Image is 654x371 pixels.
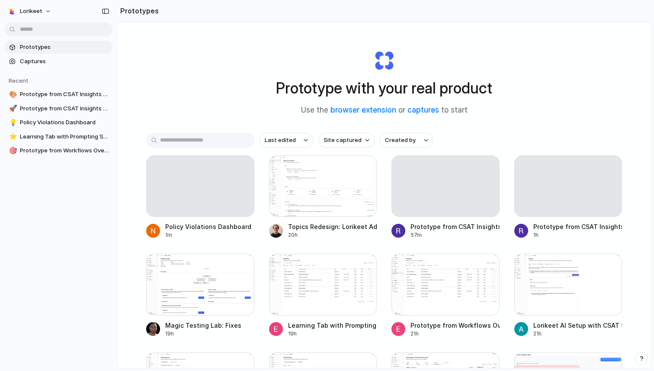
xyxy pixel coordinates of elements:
[301,105,468,116] span: Use the or to start
[410,321,500,330] div: Prototype from Workflows Overview | Lorikeet
[146,254,254,337] a: Magic Testing Lab: FixesMagic Testing Lab: Fixes19h
[4,41,112,54] a: Prototypes
[9,146,15,156] div: 🎯
[165,231,251,239] div: 1m
[4,144,112,157] a: 🎯Prototype from Workflows Overview | Lorikeet
[9,90,15,100] div: 🎨
[330,106,396,114] a: browser extension
[410,330,500,338] div: 21h
[533,222,622,231] div: Prototype from CSAT Insights [DATE]
[410,222,500,231] div: Prototype from CSAT Insights ([DATE])
[407,106,439,114] a: captures
[4,130,112,143] a: ⭐Learning Tab with Prompting Section
[288,330,377,338] div: 19h
[318,133,375,148] button: Site captured
[269,254,377,337] a: Learning Tab with Prompting SectionLearning Tab with Prompting Section19h
[276,77,492,100] h1: Prototype with your real product
[288,321,377,330] div: Learning Tab with Prompting Section
[8,132,16,141] button: ⭐
[165,321,241,330] div: Magic Testing Lab: Fixes
[20,7,42,16] span: Lorikeet
[385,136,416,145] span: Created by
[4,4,56,18] button: Lorikeet
[20,146,109,155] span: Prototype from Workflows Overview | Lorikeet
[391,155,500,239] a: Prototype from CSAT Insights ([DATE])57m
[165,330,241,338] div: 19h
[533,231,622,239] div: 1h
[4,102,112,115] a: 🚀Prototype from CSAT Insights [DATE]
[410,231,500,239] div: 57m
[8,90,16,99] button: 🎨
[9,118,15,128] div: 💡
[20,104,109,113] span: Prototype from CSAT Insights [DATE]
[533,330,622,338] div: 21h
[8,118,16,127] button: 💡
[9,77,29,84] span: Recent
[20,57,109,66] span: Captures
[324,136,362,145] span: Site captured
[533,321,622,330] div: Lorikeet AI Setup with CSAT Section
[165,222,251,231] div: Policy Violations Dashboard
[146,155,254,239] a: Policy Violations Dashboard1m
[288,231,377,239] div: 20h
[391,254,500,337] a: Prototype from Workflows Overview | LorikeetPrototype from Workflows Overview | Lorikeet21h
[20,132,109,141] span: Learning Tab with Prompting Section
[380,133,433,148] button: Created by
[8,104,16,113] button: 🚀
[20,118,109,127] span: Policy Violations Dashboard
[269,155,377,239] a: Topics Redesign: Lorikeet AdjustmentTopics Redesign: Lorikeet Adjustment20h
[20,43,109,52] span: Prototypes
[4,116,112,129] a: 💡Policy Violations Dashboard
[9,132,15,142] div: ⭐
[9,103,15,113] div: 🚀
[8,146,16,155] button: 🎯
[265,136,296,145] span: Last edited
[117,6,159,16] h2: Prototypes
[20,90,109,99] span: Prototype from CSAT Insights ([DATE])
[288,222,377,231] div: Topics Redesign: Lorikeet Adjustment
[4,88,112,101] a: 🎨Prototype from CSAT Insights ([DATE])
[4,55,112,68] a: Captures
[514,155,622,239] a: Prototype from CSAT Insights [DATE]1h
[514,254,622,337] a: Lorikeet AI Setup with CSAT SectionLorikeet AI Setup with CSAT Section21h
[260,133,313,148] button: Last edited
